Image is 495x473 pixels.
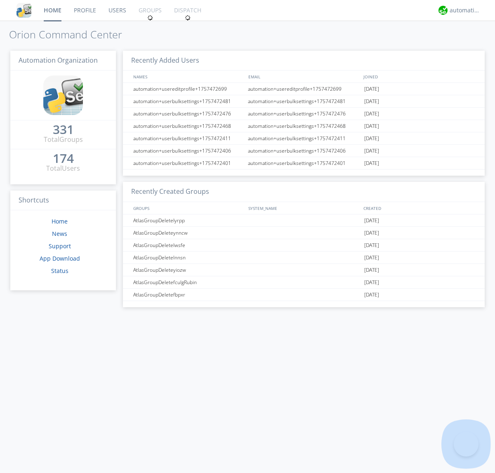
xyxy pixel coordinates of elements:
[123,132,485,145] a: automation+userbulksettings+1757472411automation+userbulksettings+1757472411[DATE]
[19,56,98,65] span: Automation Organization
[46,164,80,173] div: Total Users
[246,95,362,107] div: automation+userbulksettings+1757472481
[131,252,245,264] div: AtlasGroupDeletelnnsn
[131,239,245,251] div: AtlasGroupDeletelwsfe
[53,154,74,164] a: 174
[364,108,379,120] span: [DATE]
[52,217,68,225] a: Home
[131,108,245,120] div: automation+userbulksettings+1757472476
[131,264,245,276] div: AtlasGroupDeleteyiozw
[123,264,485,276] a: AtlasGroupDeleteyiozw[DATE]
[454,432,478,457] iframe: Toggle Customer Support
[131,202,244,214] div: GROUPS
[131,120,245,132] div: automation+userbulksettings+1757472468
[147,15,153,21] img: spin.svg
[131,132,245,144] div: automation+userbulksettings+1757472411
[52,230,67,238] a: News
[246,120,362,132] div: automation+userbulksettings+1757472468
[131,157,245,169] div: automation+userbulksettings+1757472401
[364,276,379,289] span: [DATE]
[123,95,485,108] a: automation+userbulksettings+1757472481automation+userbulksettings+1757472481[DATE]
[364,227,379,239] span: [DATE]
[364,214,379,227] span: [DATE]
[44,135,83,144] div: Total Groups
[131,227,245,239] div: AtlasGroupDeleteynncw
[131,95,245,107] div: automation+userbulksettings+1757472481
[364,289,379,301] span: [DATE]
[123,289,485,301] a: AtlasGroupDeletefbpxr[DATE]
[49,242,71,250] a: Support
[246,83,362,95] div: automation+usereditprofile+1757472699
[246,108,362,120] div: automation+userbulksettings+1757472476
[123,157,485,169] a: automation+userbulksettings+1757472401automation+userbulksettings+1757472401[DATE]
[364,264,379,276] span: [DATE]
[123,239,485,252] a: AtlasGroupDeletelwsfe[DATE]
[364,95,379,108] span: [DATE]
[185,15,191,21] img: spin.svg
[246,157,362,169] div: automation+userbulksettings+1757472401
[246,202,361,214] div: SYSTEM_NAME
[450,6,481,14] div: automation+atlas
[10,191,116,211] h3: Shortcuts
[53,154,74,162] div: 174
[51,267,68,275] a: Status
[43,75,83,115] img: cddb5a64eb264b2086981ab96f4c1ba7
[246,145,362,157] div: automation+userbulksettings+1757472406
[364,83,379,95] span: [DATE]
[123,182,485,202] h3: Recently Created Groups
[123,108,485,120] a: automation+userbulksettings+1757472476automation+userbulksettings+1757472476[DATE]
[131,71,244,82] div: NAMES
[123,120,485,132] a: automation+userbulksettings+1757472468automation+userbulksettings+1757472468[DATE]
[123,252,485,264] a: AtlasGroupDeletelnnsn[DATE]
[131,145,245,157] div: automation+userbulksettings+1757472406
[246,132,362,144] div: automation+userbulksettings+1757472411
[53,125,74,134] div: 331
[438,6,448,15] img: d2d01cd9b4174d08988066c6d424eccd
[123,214,485,227] a: AtlasGroupDeletelyrpp[DATE]
[364,145,379,157] span: [DATE]
[364,157,379,169] span: [DATE]
[364,132,379,145] span: [DATE]
[246,71,361,82] div: EMAIL
[131,214,245,226] div: AtlasGroupDeletelyrpp
[123,83,485,95] a: automation+usereditprofile+1757472699automation+usereditprofile+1757472699[DATE]
[364,239,379,252] span: [DATE]
[131,289,245,301] div: AtlasGroupDeletefbpxr
[361,71,477,82] div: JOINED
[53,125,74,135] a: 331
[16,3,31,18] img: cddb5a64eb264b2086981ab96f4c1ba7
[123,227,485,239] a: AtlasGroupDeleteynncw[DATE]
[123,276,485,289] a: AtlasGroupDeletefculgRubin[DATE]
[123,51,485,71] h3: Recently Added Users
[131,83,245,95] div: automation+usereditprofile+1757472699
[361,202,477,214] div: CREATED
[364,120,379,132] span: [DATE]
[364,252,379,264] span: [DATE]
[131,276,245,288] div: AtlasGroupDeletefculgRubin
[40,254,80,262] a: App Download
[123,145,485,157] a: automation+userbulksettings+1757472406automation+userbulksettings+1757472406[DATE]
